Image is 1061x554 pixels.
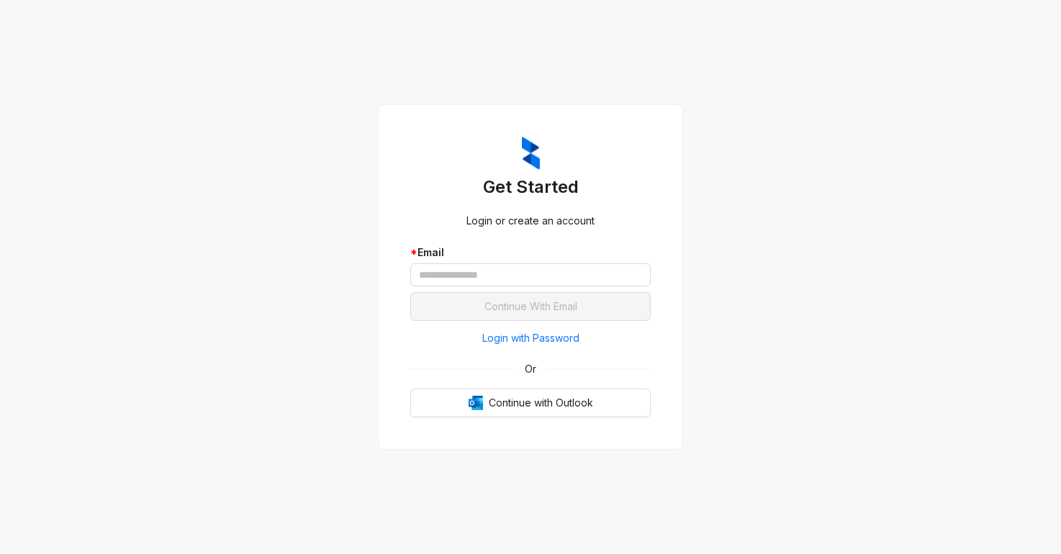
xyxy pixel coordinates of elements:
img: Outlook [469,396,483,410]
button: Continue With Email [410,292,651,321]
span: Or [515,361,546,377]
img: ZumaIcon [522,137,540,170]
button: OutlookContinue with Outlook [410,389,651,417]
div: Login or create an account [410,213,651,229]
h3: Get Started [410,176,651,199]
span: Continue with Outlook [489,395,593,411]
button: Login with Password [410,327,651,350]
span: Login with Password [482,330,579,346]
div: Email [410,245,651,260]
